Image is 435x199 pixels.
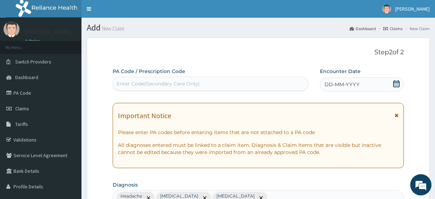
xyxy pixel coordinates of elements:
label: Encounter Date [320,68,361,75]
p: Step 2 of 2 [113,49,403,56]
p: [MEDICAL_DATA] [216,193,255,199]
span: Dashboard [15,74,38,81]
span: DD-MM-YYYY [324,81,360,88]
h1: Important Notice [118,112,171,120]
img: User Image [382,5,391,13]
p: [MEDICAL_DATA] [160,193,198,199]
img: User Image [4,21,19,37]
p: [PERSON_NAME] [25,29,71,35]
p: Please enter PA codes before entering items that are not attached to a PA code [118,129,398,136]
a: Online [25,39,42,44]
label: Diagnosis [113,181,138,188]
p: All diagnoses entered must be linked to a claim item. Diagnosis & Claim Items that are visible bu... [118,142,398,156]
span: Claims [15,105,29,112]
li: New Claim [403,26,430,32]
div: Enter Code(Secondary Care Only) [117,80,200,87]
a: Dashboard [350,26,376,32]
small: New Claim [101,26,124,31]
span: Tariffs [15,121,28,127]
h1: Add [87,23,430,32]
label: PA Code / Prescription Code [113,68,185,75]
a: Claims [383,26,402,32]
span: [PERSON_NAME] [395,6,430,12]
p: Headache [120,193,142,199]
span: Switch Providers [15,59,51,65]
